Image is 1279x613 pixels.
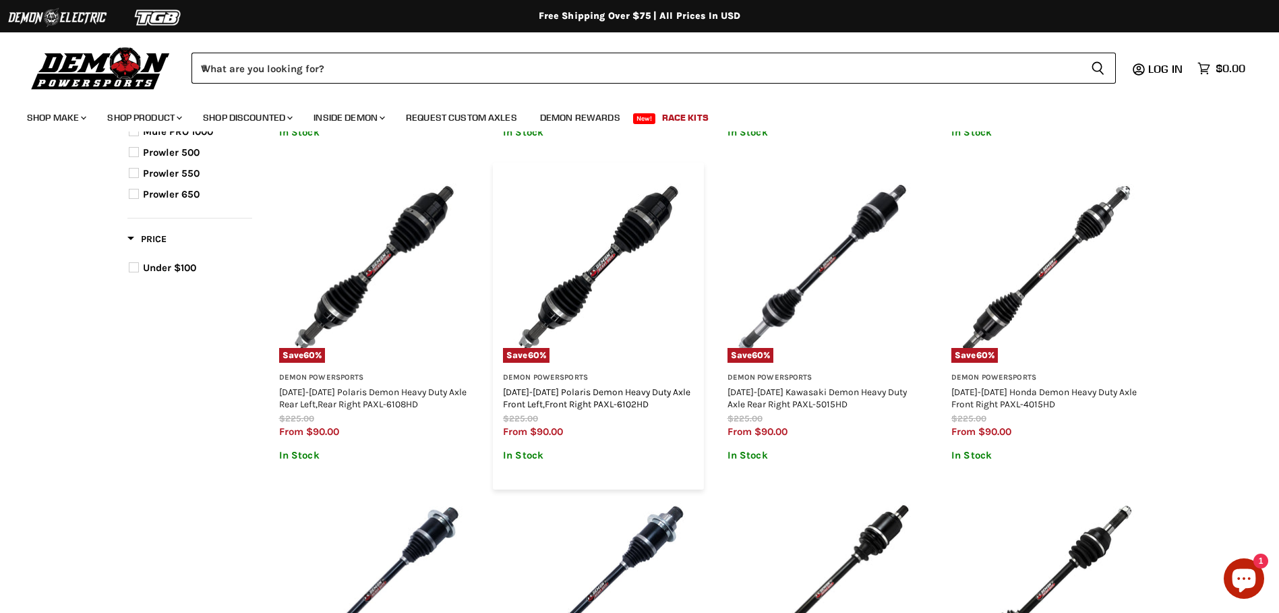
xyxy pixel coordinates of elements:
[1142,63,1191,75] a: Log in
[1220,558,1268,602] inbox-online-store-chat: Shopify online store chat
[279,173,470,363] img: 2022-2025 Polaris Demon Heavy Duty Axle Rear Left,Rear Right PAXL-6108HD
[279,348,326,363] span: Save %
[727,173,918,363] img: 2015-2022 Kawasaki Demon Heavy Duty Axle Rear Right PAXL-5015HD
[27,44,175,92] img: Demon Powersports
[303,350,315,360] span: 60
[17,98,1242,132] ul: Main menu
[951,426,976,438] span: from
[279,413,314,424] span: $225.00
[727,373,918,383] h3: Demon Powersports
[530,426,563,438] span: $90.00
[951,386,1137,409] a: [DATE]-[DATE] Honda Demon Heavy Duty Axle Front Right PAXL-4015HD
[279,127,470,138] p: In Stock
[1216,62,1245,75] span: $0.00
[100,10,1179,22] div: Free Shipping Over $75 | All Prices In USD
[191,53,1116,84] form: Product
[727,413,763,424] span: $225.00
[303,104,393,132] a: Inside Demon
[951,127,1142,138] p: In Stock
[978,426,1011,438] span: $90.00
[127,233,167,250] button: Filter by Price
[97,104,190,132] a: Shop Product
[143,167,200,179] span: Prowler 550
[191,53,1080,84] input: When autocomplete results are available use up and down arrows to review and enter to select
[503,450,694,461] p: In Stock
[306,426,339,438] span: $90.00
[127,233,167,245] span: Price
[503,173,694,363] img: 2015-2022 Polaris Demon Heavy Duty Axle Front Left,Front Right PAXL-6102HD
[1191,59,1252,78] a: $0.00
[727,348,774,363] span: Save %
[193,104,301,132] a: Shop Discounted
[279,173,470,363] a: 2022-2025 Polaris Demon Heavy Duty Axle Rear Left,Rear Right PAXL-6108HDSave60%
[143,125,213,138] span: Mule PRO 1000
[503,386,690,409] a: [DATE]-[DATE] Polaris Demon Heavy Duty Axle Front Left,Front Right PAXL-6102HD
[976,350,988,360] span: 60
[17,104,94,132] a: Shop Make
[951,348,998,363] span: Save %
[108,5,209,30] img: TGB Logo 2
[752,350,763,360] span: 60
[503,413,538,424] span: $225.00
[1148,62,1183,76] span: Log in
[503,173,694,363] a: 2015-2022 Polaris Demon Heavy Duty Axle Front Left,Front Right PAXL-6102HDSave60%
[754,426,787,438] span: $90.00
[951,413,986,424] span: $225.00
[279,426,303,438] span: from
[727,450,918,461] p: In Stock
[503,426,527,438] span: from
[503,348,549,363] span: Save %
[503,127,694,138] p: In Stock
[143,188,200,200] span: Prowler 650
[727,386,907,409] a: [DATE]-[DATE] Kawasaki Demon Heavy Duty Axle Rear Right PAXL-5015HD
[652,104,719,132] a: Race Kits
[951,173,1142,363] img: 2009-2013 Honda Demon Heavy Duty Axle Front Right PAXL-4015HD
[7,5,108,30] img: Demon Electric Logo 2
[279,373,470,383] h3: Demon Powersports
[951,173,1142,363] a: 2009-2013 Honda Demon Heavy Duty Axle Front Right PAXL-4015HDSave60%
[528,350,539,360] span: 60
[143,146,200,158] span: Prowler 500
[279,386,467,409] a: [DATE]-[DATE] Polaris Demon Heavy Duty Axle Rear Left,Rear Right PAXL-6108HD
[727,173,918,363] a: 2015-2022 Kawasaki Demon Heavy Duty Axle Rear Right PAXL-5015HDSave60%
[951,450,1142,461] p: In Stock
[530,104,630,132] a: Demon Rewards
[1080,53,1116,84] button: Search
[279,450,470,461] p: In Stock
[503,373,694,383] h3: Demon Powersports
[727,426,752,438] span: from
[633,113,656,124] span: New!
[951,373,1142,383] h3: Demon Powersports
[396,104,527,132] a: Request Custom Axles
[727,127,918,138] p: In Stock
[143,262,196,274] span: Under $100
